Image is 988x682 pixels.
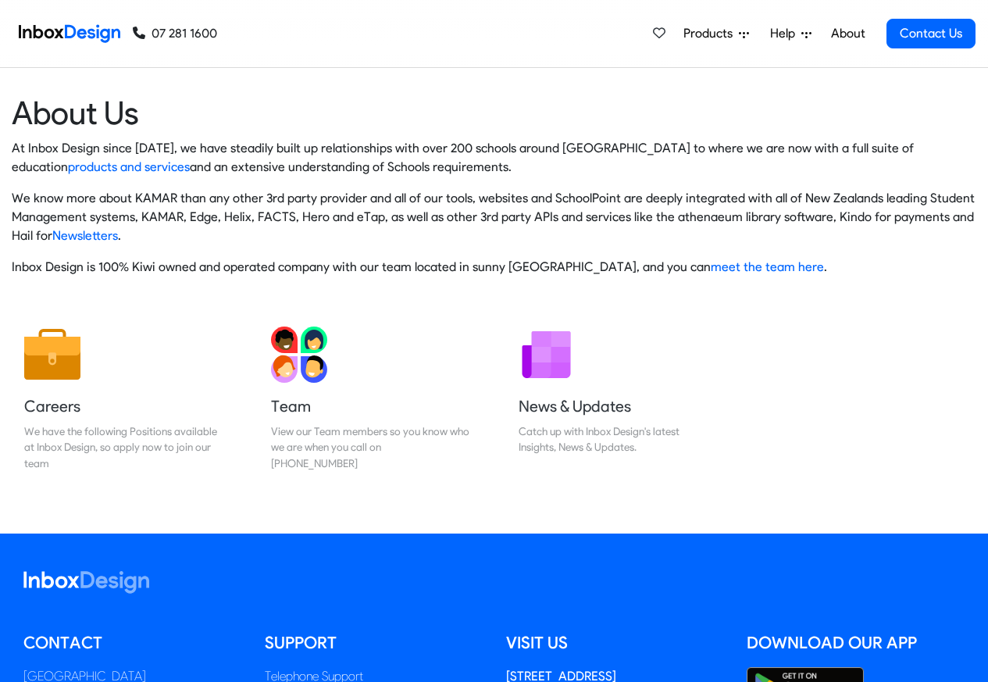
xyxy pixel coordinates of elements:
h5: Visit us [506,631,724,655]
h5: Support [265,631,483,655]
img: 2022_01_12_icon_newsletter.svg [519,327,575,383]
p: Inbox Design is 100% Kiwi owned and operated company with our team located in sunny [GEOGRAPHIC_D... [12,258,976,277]
h5: Download our App [747,631,965,655]
img: 2022_01_13_icon_job.svg [24,327,80,383]
div: We have the following Positions available at Inbox Design, so apply now to join our team [24,423,223,471]
heading: About Us [12,93,976,133]
span: Help [770,24,801,43]
a: Products [677,18,755,49]
img: logo_inboxdesign_white.svg [23,571,149,594]
div: View our Team members so you know who we are when you call on [PHONE_NUMBER] [271,423,469,471]
a: Careers We have the following Positions available at Inbox Design, so apply now to join our team [12,314,235,484]
a: 07 281 1600 [133,24,217,43]
img: 2022_01_13_icon_team.svg [271,327,327,383]
a: Newsletters [52,228,118,243]
p: We know more about KAMAR than any other 3rd party provider and all of our tools, websites and Sch... [12,189,976,245]
a: Contact Us [886,19,976,48]
a: products and services [68,159,190,174]
p: At Inbox Design since [DATE], we have steadily built up relationships with over 200 schools aroun... [12,139,976,177]
a: meet the team here [711,259,824,274]
a: News & Updates Catch up with Inbox Design's latest Insights, News & Updates. [506,314,729,484]
h5: News & Updates [519,395,717,417]
h5: Contact [23,631,241,655]
a: Team View our Team members so you know who we are when you call on [PHONE_NUMBER] [259,314,482,484]
div: Catch up with Inbox Design's latest Insights, News & Updates. [519,423,717,455]
h5: Careers [24,395,223,417]
a: Help [764,18,818,49]
span: Products [683,24,739,43]
h5: Team [271,395,469,417]
a: About [826,18,869,49]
